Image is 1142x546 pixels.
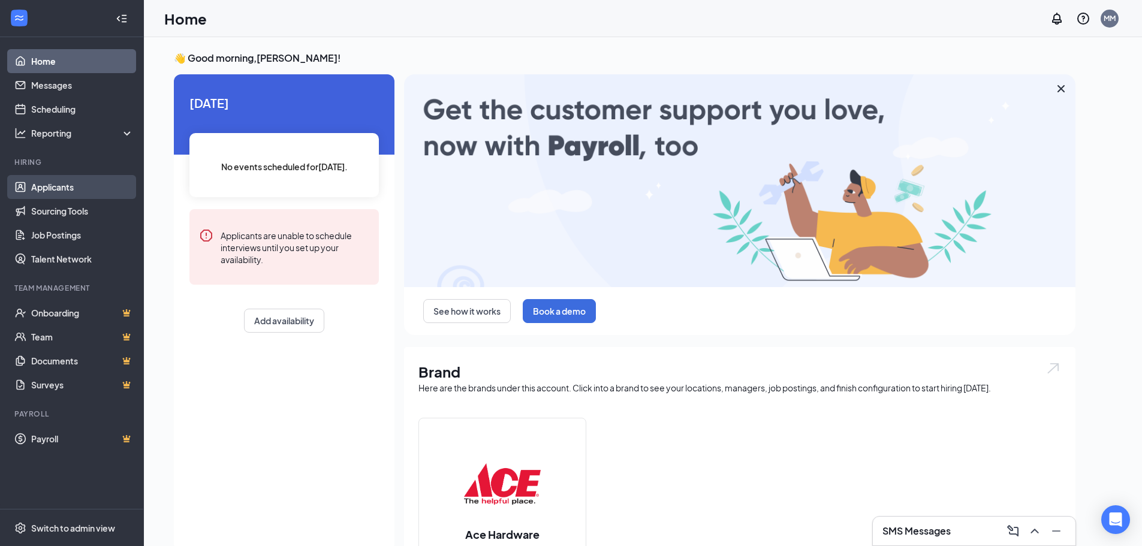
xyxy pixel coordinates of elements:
a: PayrollCrown [31,427,134,451]
div: MM [1104,13,1116,23]
div: Applicants are unable to schedule interviews until you set up your availability. [221,228,369,266]
svg: Settings [14,522,26,534]
span: No events scheduled for [DATE] . [221,160,348,173]
svg: QuestionInfo [1076,11,1090,26]
svg: Collapse [116,13,128,25]
a: Job Postings [31,223,134,247]
div: Here are the brands under this account. Click into a brand to see your locations, managers, job p... [418,382,1061,394]
svg: ChevronUp [1028,524,1042,538]
div: Open Intercom Messenger [1101,505,1130,534]
button: Book a demo [523,299,596,323]
img: payroll-large.gif [404,74,1075,287]
div: Switch to admin view [31,522,115,534]
svg: ComposeMessage [1006,524,1020,538]
img: open.6027fd2a22e1237b5b06.svg [1045,361,1061,375]
a: SurveysCrown [31,373,134,397]
h1: Home [164,8,207,29]
a: TeamCrown [31,325,134,349]
button: See how it works [423,299,511,323]
a: OnboardingCrown [31,301,134,325]
svg: WorkstreamLogo [13,12,25,24]
a: Applicants [31,175,134,199]
div: Reporting [31,127,134,139]
h3: 👋 Good morning, [PERSON_NAME] ! [174,52,1075,65]
div: Hiring [14,157,131,167]
a: Home [31,49,134,73]
div: Payroll [14,409,131,419]
h3: SMS Messages [882,524,951,538]
h2: Ace Hardware [453,527,552,542]
span: [DATE] [189,93,379,112]
svg: Cross [1054,82,1068,96]
svg: Error [199,228,213,243]
svg: Minimize [1049,524,1063,538]
button: ChevronUp [1025,521,1044,541]
a: Scheduling [31,97,134,121]
button: Minimize [1047,521,1066,541]
a: Talent Network [31,247,134,271]
a: Messages [31,73,134,97]
a: Sourcing Tools [31,199,134,223]
h1: Brand [418,361,1061,382]
div: Team Management [14,283,131,293]
img: Ace Hardware [464,445,541,522]
button: ComposeMessage [1004,521,1023,541]
svg: Notifications [1050,11,1064,26]
button: Add availability [244,309,324,333]
a: DocumentsCrown [31,349,134,373]
svg: Analysis [14,127,26,139]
